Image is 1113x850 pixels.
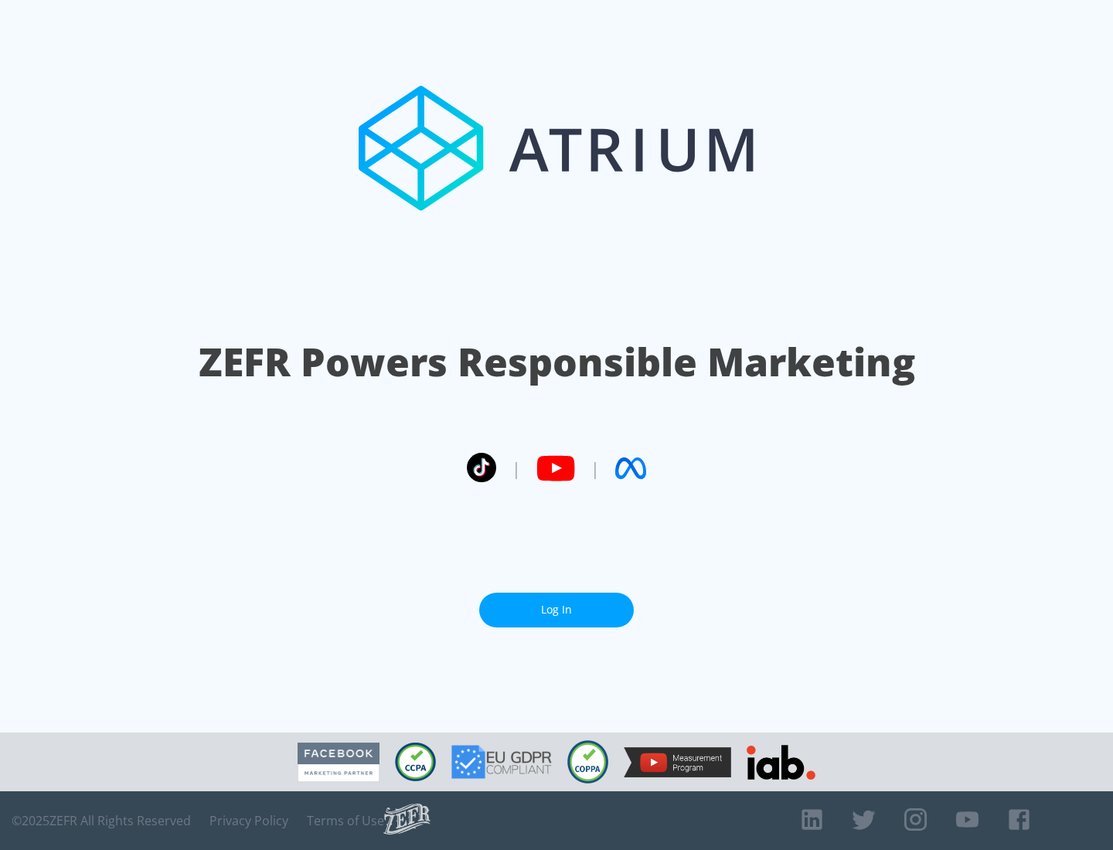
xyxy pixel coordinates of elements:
a: Log In [479,593,634,627]
img: COPPA Compliant [567,740,608,784]
span: | [591,457,600,480]
a: Terms of Use [307,813,384,828]
img: YouTube Measurement Program [624,747,731,777]
h1: ZEFR Powers Responsible Marketing [199,335,915,389]
img: Facebook Marketing Partner [298,743,380,782]
span: © 2025 ZEFR All Rights Reserved [12,813,191,828]
img: CCPA Compliant [395,743,436,781]
img: IAB [747,745,815,780]
span: | [512,457,521,480]
img: GDPR Compliant [451,745,552,779]
a: Privacy Policy [209,813,288,828]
